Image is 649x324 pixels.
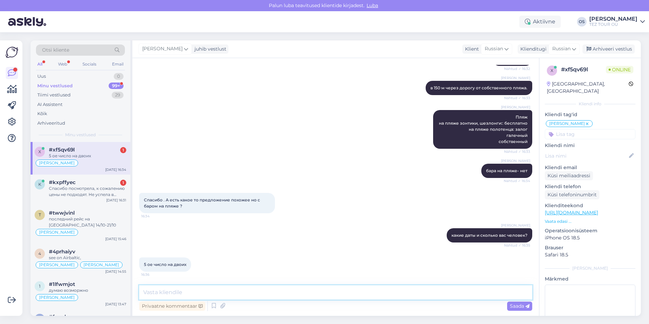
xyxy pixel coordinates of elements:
div: 1 [120,147,126,153]
div: Tiimi vestlused [37,92,71,98]
span: Russian [485,45,503,53]
div: AI Assistent [37,101,62,108]
div: 29 [112,92,124,98]
span: #1lfwmjot [49,281,75,287]
span: 16:34 [141,214,167,219]
div: [DATE] 14:55 [105,269,126,274]
div: Спасибо посмотрела, к сожалению цены не подходят. Не успела в айрбалтике купить и теперь ищу друг... [49,185,126,198]
span: #4prhaiyv [49,249,75,255]
span: бара на пляже- нет [486,168,527,173]
div: 5 ое число на двоих [49,153,126,159]
div: Privaatne kommentaar [139,302,205,311]
div: Uus [37,73,46,80]
span: 16:36 [141,272,167,277]
span: [PERSON_NAME] [84,263,119,267]
div: see on Airbaltic, [49,255,126,261]
div: [DATE] 16:34 [105,167,126,172]
div: последний рейс на [GEOGRAPHIC_DATA] 14/10-21/10 [49,216,126,228]
div: [PERSON_NAME] [545,265,635,271]
span: #fogxkpxw [49,314,79,320]
div: Email [111,60,125,69]
div: 1 [120,180,126,186]
span: 1 [39,284,40,289]
div: Kõik [37,110,47,117]
p: Brauser [545,244,635,251]
div: juhib vestlust [192,46,226,53]
div: Klient [462,46,479,53]
span: Russian [552,45,571,53]
div: Klienditugi [518,46,546,53]
div: 99+ [109,83,124,89]
div: Küsi meiliaadressi [545,171,593,180]
div: Arhiveeri vestlus [582,44,635,54]
a: [URL][DOMAIN_NAME] [545,210,598,216]
span: Online [606,66,633,73]
p: Operatsioonisüsteem [545,227,635,234]
span: [PERSON_NAME] [501,105,530,110]
div: # xf5qv69l [561,66,606,74]
div: [DATE] 13:47 [105,302,126,307]
div: Arhiveeritud [37,120,65,127]
div: Socials [81,60,98,69]
div: OS [577,17,587,26]
p: Vaata edasi ... [545,218,635,224]
span: 5 ое число на двоих [144,262,186,267]
span: Nähtud ✓ 16:35 [504,243,530,248]
div: Kliendi info [545,101,635,107]
div: TEZ TOUR OÜ [589,22,637,27]
div: Aktiivne [519,16,561,28]
a: [PERSON_NAME]TEZ TOUR OÜ [589,16,645,27]
span: Спасибо . А есть какое то предложение похожее но с баром на пляже ? [144,197,261,209]
span: [PERSON_NAME] [39,230,75,234]
span: [PERSON_NAME] [549,122,585,126]
p: Kliendi nimi [545,142,635,149]
p: Kliendi telefon [545,183,635,190]
div: [GEOGRAPHIC_DATA], [GEOGRAPHIC_DATA] [547,80,629,95]
input: Lisa nimi [545,152,628,160]
p: Kliendi tag'id [545,111,635,118]
span: [PERSON_NAME] [142,45,183,53]
span: #kxpffyec [49,179,76,185]
img: Askly Logo [5,46,18,59]
span: [PERSON_NAME] [501,223,530,228]
span: x [551,68,553,73]
span: Nähtud ✓ 16:33 [504,149,530,154]
span: Saada [510,303,530,309]
span: Otsi kliente [42,47,69,54]
span: 4 [38,251,41,256]
div: Küsi telefoninumbrit [545,190,599,199]
div: Minu vestlused [37,83,73,89]
span: какие даты и сколько вас человек? [451,233,527,238]
div: думаю возморжно [49,287,126,293]
span: #twwjvinl [49,210,75,216]
div: 0 [114,73,124,80]
span: t [39,212,41,217]
p: iPhone OS 18.5 [545,234,635,241]
span: [PERSON_NAME] [39,263,75,267]
span: Nähtud ✓ 16:34 [504,178,530,183]
span: [PERSON_NAME] [501,75,530,80]
div: [PERSON_NAME] [589,16,637,22]
span: Nähtud ✓ 16:33 [504,95,530,101]
input: Lisa tag [545,129,635,139]
p: Kliendi email [545,164,635,171]
div: Web [57,60,69,69]
span: Пляж на пляже зонтики, шезлонги:: бесплатно на пляже полотенца: залог галечный собственный [438,114,527,144]
div: All [36,60,44,69]
span: #xf5qv69l [49,147,75,153]
span: Nähtud ✓ 16:32 [504,66,530,71]
div: [DATE] 16:31 [106,198,126,203]
span: в 150 м через дорогу от собственного пляжа. [430,85,527,90]
p: Klienditeekond [545,202,635,209]
span: Luba [365,2,380,8]
p: Safari 18.5 [545,251,635,258]
span: [PERSON_NAME] [39,161,75,165]
span: x [38,149,41,154]
span: k [38,182,41,187]
div: [DATE] 15:46 [105,236,126,241]
span: [PERSON_NAME] [501,158,530,163]
p: Märkmed [545,275,635,283]
span: [PERSON_NAME] [39,295,75,300]
span: Minu vestlused [65,132,96,138]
